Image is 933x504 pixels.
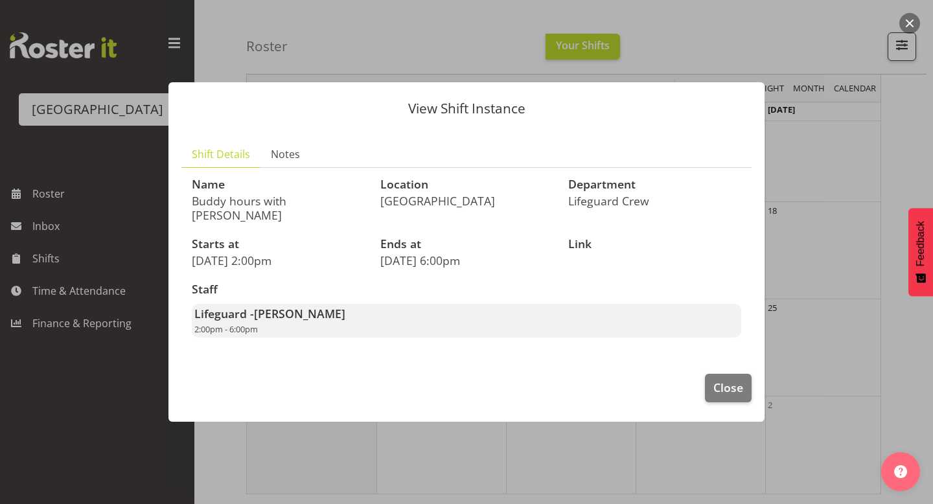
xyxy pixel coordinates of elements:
[380,253,553,268] p: [DATE] 6:00pm
[908,208,933,296] button: Feedback - Show survey
[705,374,752,402] button: Close
[254,306,345,321] span: [PERSON_NAME]
[380,238,553,251] h3: Ends at
[568,194,741,208] p: Lifeguard Crew
[194,323,258,335] span: 2:00pm - 6:00pm
[713,379,743,396] span: Close
[568,238,741,251] h3: Link
[894,465,907,478] img: help-xxl-2.png
[192,283,741,296] h3: Staff
[915,221,927,266] span: Feedback
[192,146,250,162] span: Shift Details
[380,178,553,191] h3: Location
[568,178,741,191] h3: Department
[192,253,365,268] p: [DATE] 2:00pm
[192,178,365,191] h3: Name
[192,238,365,251] h3: Starts at
[380,194,553,208] p: [GEOGRAPHIC_DATA]
[194,306,345,321] strong: Lifeguard -
[271,146,300,162] span: Notes
[192,194,365,222] p: Buddy hours with [PERSON_NAME]
[181,102,752,115] p: View Shift Instance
